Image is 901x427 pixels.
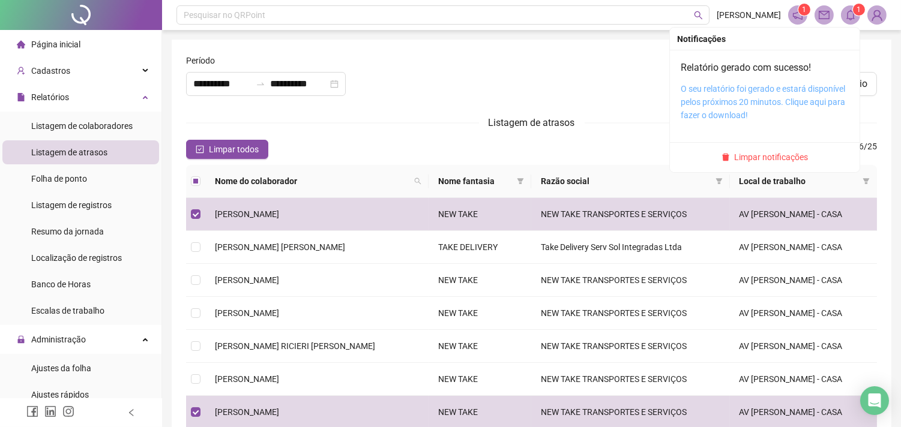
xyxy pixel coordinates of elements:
[517,178,524,185] span: filter
[845,10,856,20] span: bell
[429,198,531,231] td: NEW TAKE
[17,93,25,101] span: file
[31,335,86,344] span: Administração
[429,264,531,297] td: NEW TAKE
[429,297,531,330] td: NEW TAKE
[17,40,25,49] span: home
[819,10,830,20] span: mail
[17,335,25,344] span: lock
[215,275,279,285] span: [PERSON_NAME]
[514,172,526,190] span: filter
[722,153,730,161] span: delete
[730,198,878,231] td: AV [PERSON_NAME] - CASA
[215,175,409,188] span: Nome do colaborador
[735,151,809,164] span: Limpar notificações
[31,279,91,289] span: Banco de Horas
[531,330,730,363] td: NEW TAKE TRANSPORTES E SERVIÇOS
[256,79,265,89] span: to
[717,150,813,164] button: Limpar notificações
[694,11,703,20] span: search
[730,330,878,363] td: AV [PERSON_NAME] - CASA
[31,40,80,49] span: Página inicial
[677,32,852,46] div: Notificações
[186,54,215,67] span: Período
[17,67,25,75] span: user-add
[31,227,104,236] span: Resumo da jornada
[717,8,781,22] span: [PERSON_NAME]
[196,145,204,154] span: check-square
[31,174,87,184] span: Folha de ponto
[860,386,889,415] div: Open Intercom Messenger
[26,405,38,417] span: facebook
[215,407,279,417] span: [PERSON_NAME]
[31,390,89,399] span: Ajustes rápidos
[31,148,107,157] span: Listagem de atrasos
[716,178,723,185] span: filter
[215,308,279,318] span: [PERSON_NAME]
[730,231,878,264] td: AV [PERSON_NAME] - CASA
[541,175,711,188] span: Razão social
[489,117,575,128] span: Listagem de atrasos
[681,84,845,120] a: O seu relatório foi gerado e estará disponível pelos próximos 20 minutos. Clique aqui para fazer ...
[868,6,886,24] img: 83797
[713,172,725,190] span: filter
[429,330,531,363] td: NEW TAKE
[860,172,872,190] span: filter
[414,178,421,185] span: search
[31,363,91,373] span: Ajustes da folha
[44,405,56,417] span: linkedin
[681,62,811,73] a: Relatório gerado com sucesso!
[853,4,865,16] sup: 1
[31,66,70,76] span: Cadastros
[740,175,858,188] span: Local de trabalho
[792,10,803,20] span: notification
[803,5,807,14] span: 1
[531,231,730,264] td: Take Delivery Serv Sol Integradas Ltda
[215,209,279,219] span: [PERSON_NAME]
[531,363,730,396] td: NEW TAKE TRANSPORTES E SERVIÇOS
[429,363,531,396] td: NEW TAKE
[209,143,259,156] span: Limpar todos
[412,172,424,190] span: search
[31,121,133,131] span: Listagem de colaboradores
[857,5,861,14] span: 1
[215,374,279,384] span: [PERSON_NAME]
[31,253,122,263] span: Localização de registros
[429,231,531,264] td: TAKE DELIVERY
[531,297,730,330] td: NEW TAKE TRANSPORTES E SERVIÇOS
[730,264,878,297] td: AV [PERSON_NAME] - CASA
[438,175,512,188] span: Nome fantasia
[31,306,104,315] span: Escalas de trabalho
[62,405,74,417] span: instagram
[215,242,345,252] span: [PERSON_NAME] [PERSON_NAME]
[531,264,730,297] td: NEW TAKE TRANSPORTES E SERVIÇOS
[730,297,878,330] td: AV [PERSON_NAME] - CASA
[31,92,69,102] span: Relatórios
[531,198,730,231] td: NEW TAKE TRANSPORTES E SERVIÇOS
[127,408,136,417] span: left
[186,140,268,159] button: Limpar todos
[798,4,810,16] sup: 1
[863,178,870,185] span: filter
[256,79,265,89] span: swap-right
[730,363,878,396] td: AV [PERSON_NAME] - CASA
[31,200,112,210] span: Listagem de registros
[215,341,375,351] span: [PERSON_NAME] RICIERI [PERSON_NAME]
